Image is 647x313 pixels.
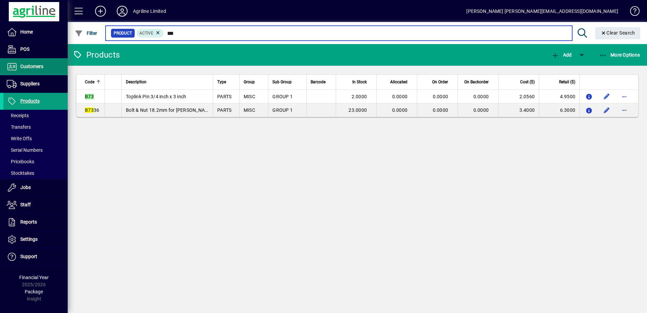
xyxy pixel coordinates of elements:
[7,147,43,153] span: Serial Numbers
[7,170,34,176] span: Stocktakes
[19,275,49,280] span: Financial Year
[352,94,367,99] span: 2.0000
[272,78,302,86] div: Sub Group
[217,107,231,113] span: PARTS
[349,107,367,113] span: 23.0000
[551,52,572,58] span: Add
[85,94,94,99] em: B73
[597,49,642,61] button: More Options
[3,110,68,121] a: Receipts
[619,91,630,102] button: More options
[595,27,641,39] button: Clear
[7,136,32,141] span: Write Offs
[7,159,34,164] span: Pricebooks
[601,91,612,102] button: Edit
[126,78,209,86] div: Description
[244,78,264,86] div: Group
[520,78,535,86] span: Cost ($)
[498,90,539,103] td: 2.0560
[550,49,573,61] button: Add
[3,121,68,133] a: Transfers
[433,94,448,99] span: 0.0000
[137,29,164,38] mat-chip: Activation Status: Active
[352,78,367,86] span: In Stock
[217,94,231,99] span: PARTS
[126,94,186,99] span: Toplink Pin 3/4 inch x 3 inch
[20,98,40,104] span: Products
[20,64,43,69] span: Customers
[85,78,101,86] div: Code
[3,214,68,231] a: Reports
[462,78,495,86] div: On Backorder
[539,103,579,117] td: 6.3000
[464,78,489,86] span: On Backorder
[421,78,454,86] div: On Order
[7,113,29,118] span: Receipts
[432,78,448,86] span: On Order
[3,167,68,179] a: Stocktakes
[625,1,639,23] a: Knowledge Base
[3,179,68,196] a: Jobs
[85,78,94,86] span: Code
[3,231,68,248] a: Settings
[3,144,68,156] a: Serial Numbers
[20,254,37,259] span: Support
[619,105,630,116] button: More options
[3,248,68,265] a: Support
[244,94,255,99] span: MISC
[599,52,640,58] span: More Options
[272,107,293,113] span: GROUP 1
[126,107,233,113] span: Bolt & Nut 18.2mm for [PERSON_NAME] - JD - NH
[3,41,68,58] a: POS
[466,6,618,17] div: [PERSON_NAME] [PERSON_NAME][EMAIL_ADDRESS][DOMAIN_NAME]
[20,46,29,52] span: POS
[139,31,153,36] span: Active
[85,107,99,113] span: 36
[20,81,40,86] span: Suppliers
[111,5,133,17] button: Profile
[601,30,635,36] span: Clear Search
[272,94,293,99] span: GROUP 1
[473,94,489,99] span: 0.0000
[433,107,448,113] span: 0.0000
[7,124,31,130] span: Transfers
[3,24,68,41] a: Home
[73,27,99,39] button: Filter
[381,78,414,86] div: Allocated
[311,78,326,86] span: Barcode
[85,107,94,113] em: B73
[25,289,43,294] span: Package
[340,78,373,86] div: In Stock
[133,6,166,17] div: Agriline Limited
[390,78,407,86] span: Allocated
[244,107,255,113] span: MISC
[498,103,539,117] td: 3.4000
[3,196,68,213] a: Staff
[539,90,579,103] td: 4.9500
[20,29,33,35] span: Home
[3,133,68,144] a: Write Offs
[3,76,68,92] a: Suppliers
[20,236,38,242] span: Settings
[473,107,489,113] span: 0.0000
[392,94,408,99] span: 0.0000
[272,78,292,86] span: Sub Group
[20,219,37,225] span: Reports
[559,78,575,86] span: Retail ($)
[73,49,120,60] div: Products
[20,185,31,190] span: Jobs
[90,5,111,17] button: Add
[311,78,332,86] div: Barcode
[20,202,31,207] span: Staff
[3,58,68,75] a: Customers
[601,105,612,116] button: Edit
[217,78,235,86] div: Type
[3,156,68,167] a: Pricebooks
[114,30,132,37] span: Product
[244,78,255,86] span: Group
[75,30,97,36] span: Filter
[126,78,147,86] span: Description
[392,107,408,113] span: 0.0000
[217,78,226,86] span: Type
